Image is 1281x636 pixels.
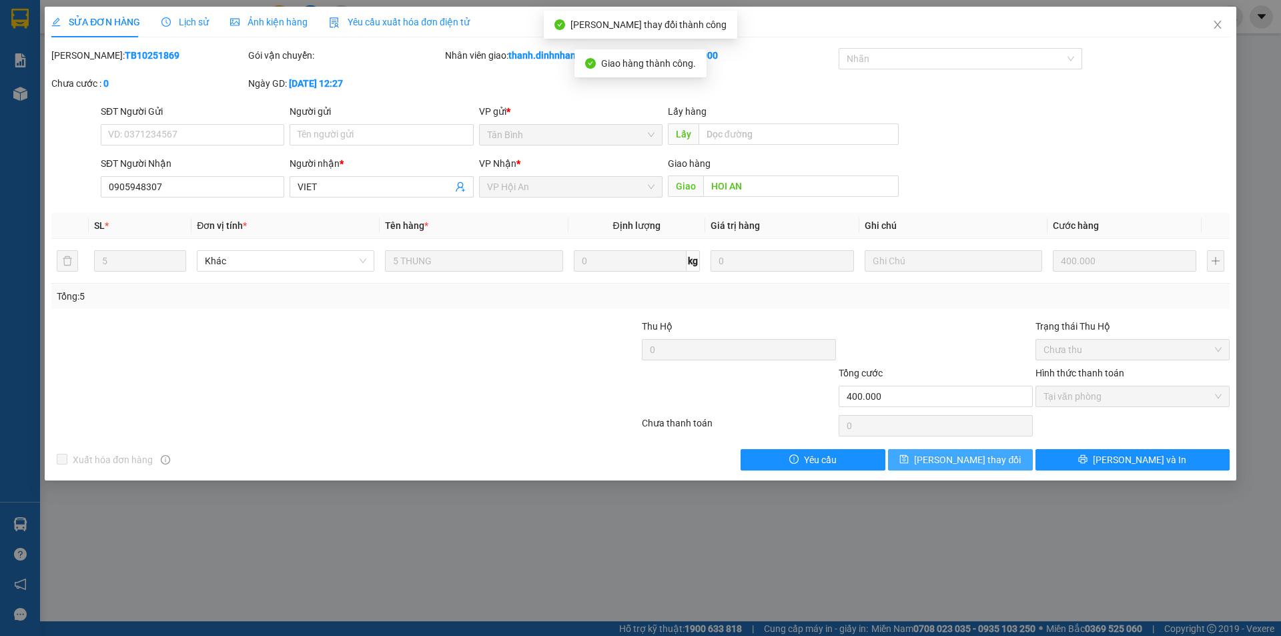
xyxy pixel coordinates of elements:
[585,58,596,69] span: check-circle
[290,156,473,171] div: Người nhận
[161,17,209,27] span: Lịch sử
[7,57,92,71] li: VP VP Hội An
[125,50,179,61] b: TB10251869
[51,76,246,91] div: Chưa cước :
[711,220,760,231] span: Giá trị hàng
[570,19,727,30] span: [PERSON_NAME] thay đổi thành công
[804,452,837,467] span: Yêu cầu
[51,48,246,63] div: [PERSON_NAME]:
[290,104,473,119] div: Người gửi
[888,449,1033,470] button: save[PERSON_NAME] thay đổi
[51,17,140,27] span: SỬA ĐƠN HÀNG
[248,76,442,91] div: Ngày GD:
[839,368,883,378] span: Tổng cước
[248,48,442,63] div: Gói vận chuyển:
[1078,454,1088,465] span: printer
[1035,368,1124,378] label: Hình thức thanh toán
[642,321,673,332] span: Thu Hộ
[329,17,470,27] span: Yêu cầu xuất hóa đơn điện tử
[487,125,655,145] span: Tân Bình
[1043,340,1222,360] span: Chưa thu
[1043,386,1222,406] span: Tại văn phòng
[1053,220,1099,231] span: Cước hàng
[289,78,343,89] b: [DATE] 12:27
[230,17,308,27] span: Ảnh kiện hàng
[1053,250,1196,272] input: 0
[613,220,661,231] span: Định lượng
[103,78,109,89] b: 0
[899,454,909,465] span: save
[1035,319,1230,334] div: Trạng thái Thu Hộ
[914,452,1021,467] span: [PERSON_NAME] thay đổi
[230,17,240,27] span: picture
[197,220,247,231] span: Đơn vị tính
[1093,452,1186,467] span: [PERSON_NAME] và In
[642,48,836,63] div: Cước rồi :
[7,74,16,83] span: environment
[1035,449,1230,470] button: printer[PERSON_NAME] và In
[57,289,494,304] div: Tổng: 5
[385,250,562,272] input: VD: Bàn, Ghế
[668,123,699,145] span: Lấy
[687,250,700,272] span: kg
[554,19,565,30] span: check-circle
[455,182,466,192] span: user-add
[1199,7,1236,44] button: Close
[668,106,707,117] span: Lấy hàng
[205,251,366,271] span: Khác
[865,250,1042,272] input: Ghi Chú
[92,57,177,101] li: VP [GEOGRAPHIC_DATA]
[57,250,78,272] button: delete
[668,158,711,169] span: Giao hàng
[668,176,703,197] span: Giao
[859,213,1047,239] th: Ghi chú
[479,158,516,169] span: VP Nhận
[67,452,158,467] span: Xuất hóa đơn hàng
[101,156,284,171] div: SĐT Người Nhận
[479,104,663,119] div: VP gửi
[445,48,639,63] div: Nhân viên giao:
[1212,19,1223,30] span: close
[101,104,284,119] div: SĐT Người Gửi
[7,7,193,32] li: [PERSON_NAME]
[699,123,899,145] input: Dọc đường
[94,220,105,231] span: SL
[487,177,655,197] span: VP Hội An
[329,17,340,28] img: icon
[161,17,171,27] span: clock-circle
[601,58,696,69] span: Giao hàng thành công.
[703,176,899,197] input: Dọc đường
[741,449,885,470] button: exclamation-circleYêu cầu
[385,220,428,231] span: Tên hàng
[711,250,854,272] input: 0
[508,50,576,61] b: thanh.dinhnhan
[640,416,837,439] div: Chưa thanh toán
[51,17,61,27] span: edit
[789,454,799,465] span: exclamation-circle
[1207,250,1224,272] button: plus
[161,455,170,464] span: info-circle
